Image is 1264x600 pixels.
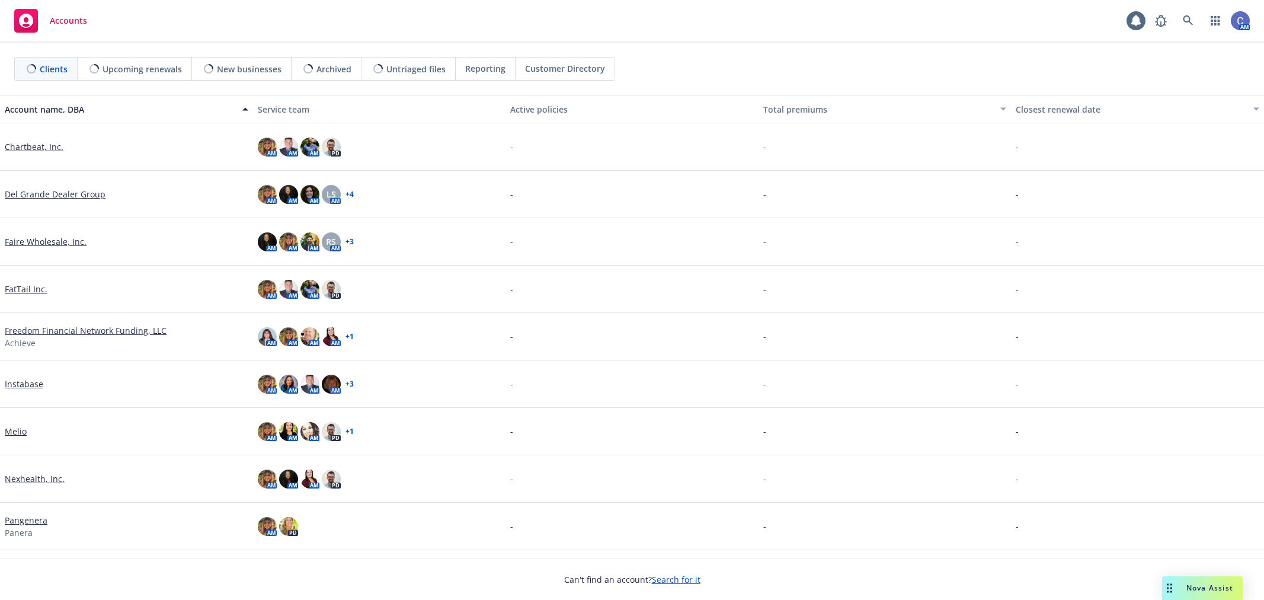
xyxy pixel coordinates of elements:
img: photo [258,138,277,157]
img: photo [258,422,277,441]
img: photo [258,375,277,394]
span: - [1016,425,1019,438]
img: photo [300,232,319,251]
span: - [1016,283,1019,295]
span: - [1016,520,1019,532]
span: - [763,378,766,390]
img: photo [322,470,341,489]
img: photo [258,185,277,204]
button: Closest renewal date [1011,95,1264,123]
a: Accounts [9,4,92,37]
span: - [763,188,766,200]
span: - [1016,141,1019,153]
img: photo [279,280,298,299]
span: - [510,520,513,532]
span: - [510,235,513,248]
span: New businesses [217,63,281,75]
span: - [510,283,513,295]
span: Can't find an account? [564,573,700,586]
a: Faire Wholesale, Inc. [5,235,87,248]
a: Melio [5,425,27,438]
img: photo [258,517,277,536]
div: Service team [258,103,501,116]
a: Chartbeat, Inc. [5,141,63,153]
span: - [1016,378,1019,390]
a: Del Grande Dealer Group [5,188,105,200]
button: Service team [253,95,506,123]
img: photo [279,185,298,204]
span: Upcoming renewals [103,63,182,75]
a: FatTail Inc. [5,283,47,295]
span: - [763,283,766,295]
img: photo [258,232,277,251]
div: Active policies [510,103,754,116]
img: photo [279,327,298,346]
img: photo [300,327,319,346]
span: Accounts [50,16,87,25]
img: photo [300,185,319,204]
span: - [1016,188,1019,200]
img: photo [279,470,298,489]
img: photo [279,232,298,251]
img: photo [322,375,341,394]
a: Pangenera [5,514,47,526]
div: Drag to move [1162,576,1177,600]
img: photo [279,517,298,536]
span: LS [327,188,336,200]
a: Freedom Financial Network Funding, LLC [5,324,167,337]
div: Total premiums [763,103,994,116]
img: photo [258,470,277,489]
button: Nova Assist [1162,576,1243,600]
div: Closest renewal date [1016,103,1246,116]
img: photo [1231,11,1250,30]
span: Archived [316,63,351,75]
a: + 3 [345,381,354,388]
img: photo [258,327,277,346]
span: Reporting [465,62,505,75]
a: Search for it [652,574,700,585]
div: Account name, DBA [5,103,235,116]
span: Untriaged files [386,63,446,75]
a: + 1 [345,333,354,340]
span: - [1016,235,1019,248]
span: Achieve [5,337,36,349]
span: - [510,378,513,390]
button: Active policies [505,95,759,123]
span: Nova Assist [1186,583,1233,593]
span: - [763,425,766,438]
span: - [763,520,766,532]
span: - [510,141,513,153]
button: Total premiums [759,95,1012,123]
span: - [510,425,513,438]
img: photo [279,375,298,394]
a: + 4 [345,191,354,198]
img: photo [322,138,341,157]
img: photo [279,422,298,441]
img: photo [279,138,298,157]
img: photo [322,280,341,299]
img: photo [322,422,341,441]
img: photo [300,470,319,489]
span: Panera [5,526,33,539]
span: RS [326,235,336,248]
a: Instabase [5,378,43,390]
a: Report a Bug [1149,9,1173,33]
span: Customer Directory [525,62,605,75]
a: + 3 [345,238,354,245]
span: - [763,473,766,485]
span: - [1016,473,1019,485]
span: - [510,188,513,200]
img: photo [322,327,341,346]
img: photo [300,422,319,441]
span: - [763,330,766,343]
span: - [510,330,513,343]
a: Nexhealth, Inc. [5,473,65,485]
span: Clients [40,63,68,75]
span: - [1016,330,1019,343]
img: photo [258,280,277,299]
a: + 1 [345,428,354,435]
img: photo [300,280,319,299]
img: photo [300,138,319,157]
img: photo [300,375,319,394]
a: Switch app [1204,9,1227,33]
